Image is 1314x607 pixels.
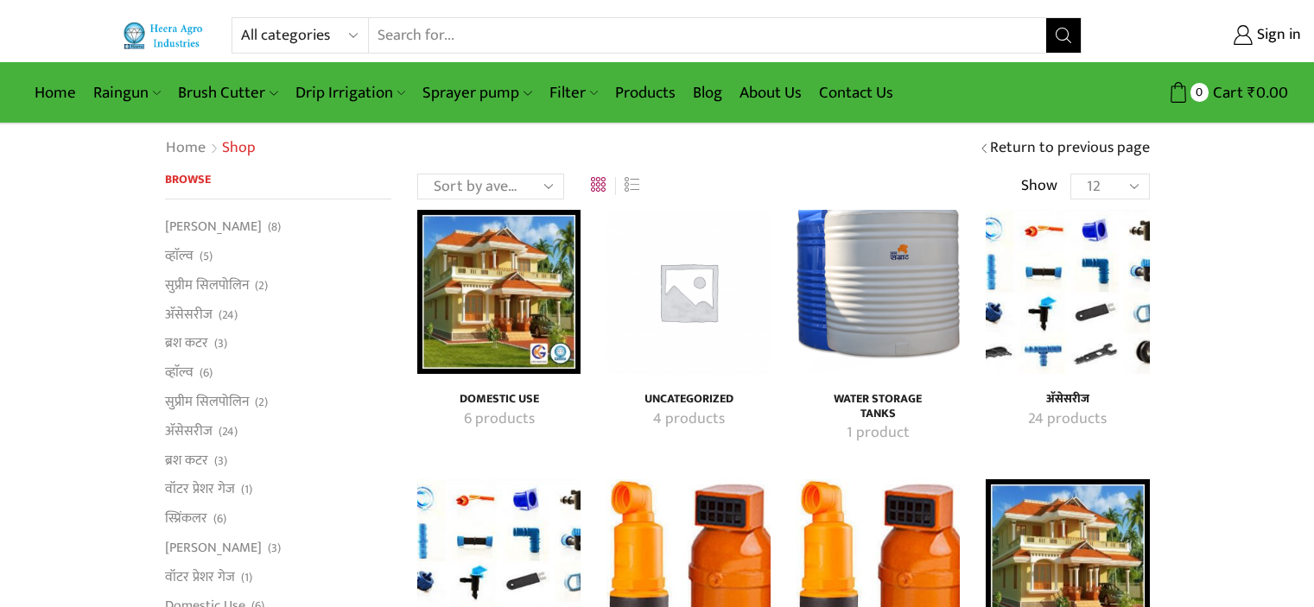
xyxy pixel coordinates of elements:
mark: 4 products [653,408,725,431]
span: (6) [213,510,226,528]
mark: 6 products [464,408,535,431]
input: Search for... [369,18,1047,53]
a: Visit product category Domestic Use [436,392,562,407]
a: Visit product category Domestic Use [417,210,581,373]
a: Filter [541,73,606,113]
a: Visit product category Uncategorized [606,210,770,373]
img: Domestic Use [417,210,581,373]
a: वॉटर प्रेशर गेज [165,562,235,591]
a: Sprayer pump [414,73,540,113]
span: (3) [214,335,227,352]
h1: Shop [222,139,256,158]
a: Blog [684,73,731,113]
span: (6) [200,364,213,382]
h4: Domestic Use [436,392,562,407]
span: Show [1021,175,1057,198]
img: Water Storage Tanks [797,210,960,373]
a: Visit product category Water Storage Tanks [816,422,941,445]
a: Visit product category अ‍ॅसेसरीज [986,210,1149,373]
span: (1) [241,569,252,586]
a: Home [165,137,206,160]
a: 0 Cart ₹0.00 [1099,77,1288,109]
a: स्प्रिंकलर [165,504,207,534]
span: 0 [1190,83,1209,101]
a: Visit product category अ‍ॅसेसरीज [1005,408,1130,431]
a: Visit product category Uncategorized [625,392,751,407]
a: वॉटर प्रेशर गेज [165,475,235,504]
a: व्हाॅल्व [165,358,194,388]
a: [PERSON_NAME] [165,217,262,241]
a: Raingun [85,73,169,113]
a: Home [26,73,85,113]
select: Shop order [417,174,564,199]
span: (24) [219,423,238,440]
a: [PERSON_NAME] [165,533,262,562]
button: Search button [1046,18,1081,53]
span: (2) [255,394,268,411]
a: Sign in [1108,20,1301,51]
a: Visit product category Domestic Use [436,408,562,431]
bdi: 0.00 [1247,79,1288,106]
a: Visit product category Water Storage Tanks [816,392,941,421]
span: Sign in [1253,24,1301,47]
mark: 1 product [847,422,910,445]
span: (24) [219,307,238,324]
a: सुप्रीम सिलपोलिन [165,387,249,416]
a: ब्रश कटर [165,446,208,475]
span: ₹ [1247,79,1256,106]
a: अ‍ॅसेसरीज [165,416,213,446]
a: Contact Us [810,73,902,113]
a: अ‍ॅसेसरीज [165,300,213,329]
h4: Uncategorized [625,392,751,407]
img: Uncategorized [606,210,770,373]
img: अ‍ॅसेसरीज [986,210,1149,373]
a: Visit product category Water Storage Tanks [797,210,960,373]
a: Drip Irrigation [287,73,414,113]
a: Brush Cutter [169,73,286,113]
span: Cart [1209,81,1243,104]
mark: 24 products [1028,408,1107,431]
a: Return to previous page [990,137,1150,160]
span: (2) [255,277,268,294]
nav: Breadcrumb [165,137,256,160]
span: (1) [241,481,252,498]
a: व्हाॅल्व [165,242,194,271]
span: (8) [268,218,281,236]
a: सुप्रीम सिलपोलिन [165,270,249,300]
a: ब्रश कटर [165,329,208,358]
span: (5) [200,248,213,265]
a: About Us [731,73,810,113]
span: Browse [165,169,211,189]
h4: अ‍ॅसेसरीज [1005,392,1130,407]
h4: Water Storage Tanks [816,392,941,421]
a: Visit product category Uncategorized [625,408,751,431]
span: (3) [214,452,227,470]
span: (3) [268,540,281,557]
a: Visit product category अ‍ॅसेसरीज [1005,392,1130,407]
a: Products [606,73,684,113]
